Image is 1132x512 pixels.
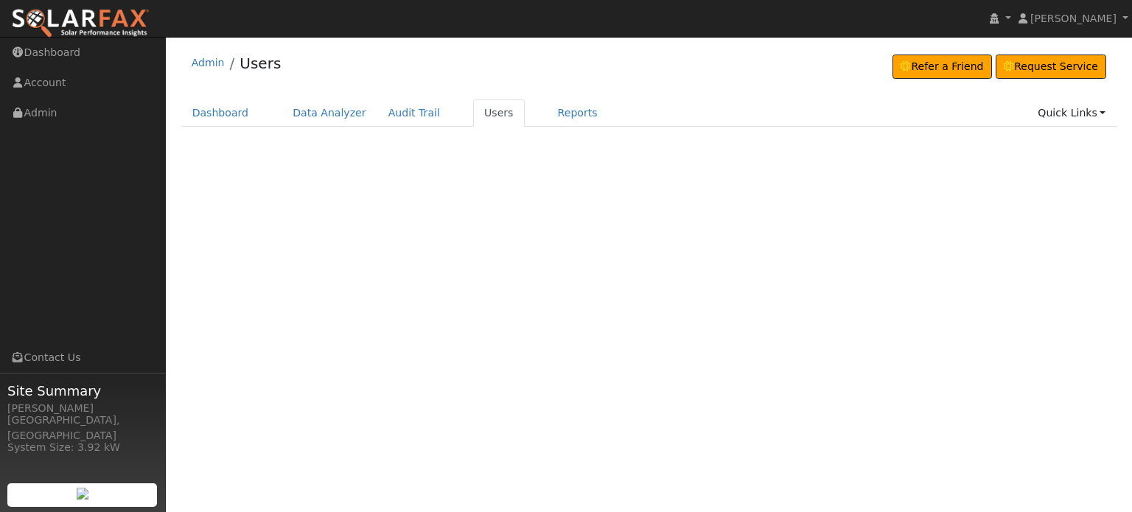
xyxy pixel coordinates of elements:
span: Site Summary [7,381,158,401]
a: Users [240,55,281,72]
a: Request Service [996,55,1107,80]
a: Admin [192,57,225,69]
a: Data Analyzer [282,99,377,127]
div: System Size: 3.92 kW [7,440,158,455]
a: Audit Trail [377,99,451,127]
div: [GEOGRAPHIC_DATA], [GEOGRAPHIC_DATA] [7,413,158,443]
a: Quick Links [1027,99,1117,127]
a: Reports [547,99,609,127]
div: [PERSON_NAME] [7,401,158,416]
span: [PERSON_NAME] [1030,13,1117,24]
img: retrieve [77,488,88,499]
a: Users [473,99,525,127]
a: Dashboard [181,99,260,127]
img: SolarFax [11,8,150,39]
a: Refer a Friend [892,55,992,80]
